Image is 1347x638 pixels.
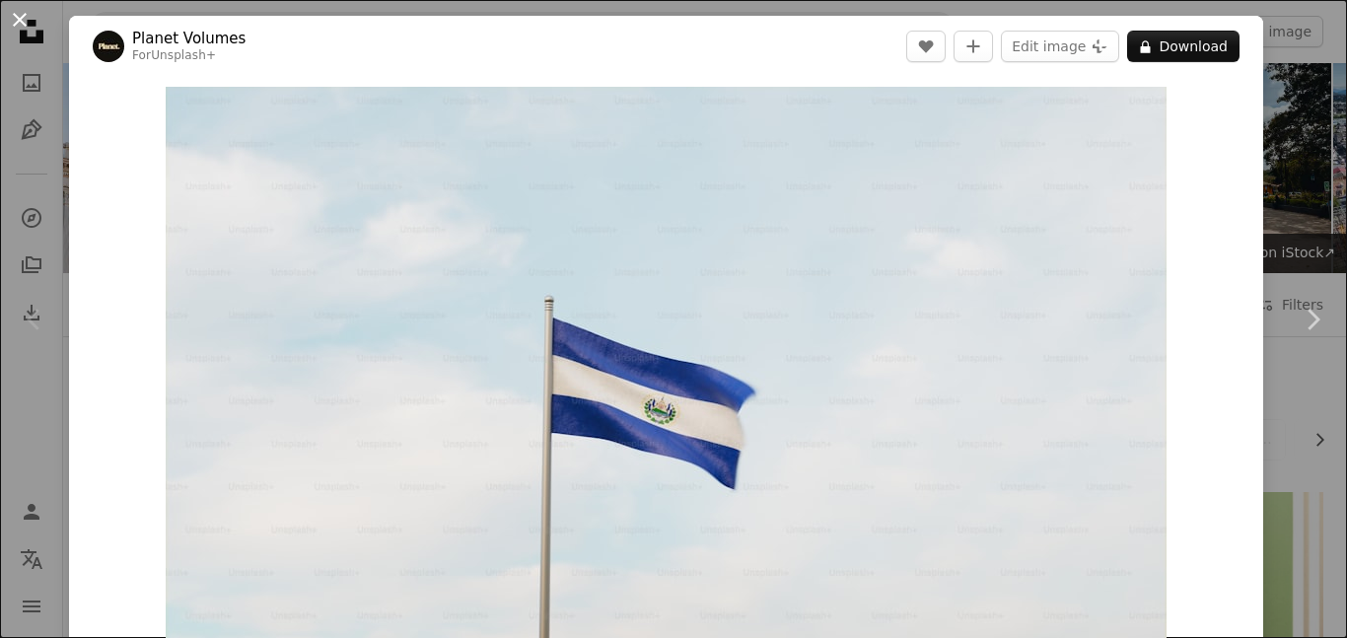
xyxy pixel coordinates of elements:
[151,48,216,62] a: Unsplash+
[132,29,246,48] a: Planet Volumes
[906,31,946,62] button: Like
[1001,31,1119,62] button: Edit image
[93,31,124,62] img: Go to Planet Volumes's profile
[132,48,246,64] div: For
[1278,225,1347,414] a: Next
[1127,31,1240,62] button: Download
[954,31,993,62] button: Add to Collection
